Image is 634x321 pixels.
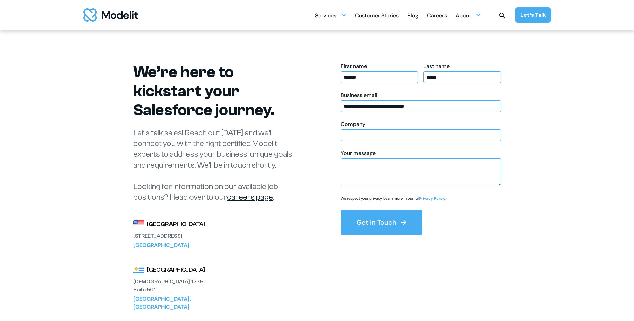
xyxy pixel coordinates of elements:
[341,121,501,128] div: Company
[341,210,422,235] button: Get In Touch
[315,9,346,22] div: Services
[341,196,446,201] p: We respect your privacy. Learn more in our full
[147,220,205,229] div: [GEOGRAPHIC_DATA]
[147,265,205,275] div: [GEOGRAPHIC_DATA]
[427,9,447,22] a: Careers
[419,196,446,201] a: Privacy Policy.
[456,9,481,22] div: About
[133,232,207,240] div: [STREET_ADDRESS]
[315,10,336,23] div: Services
[133,278,207,294] div: [DEMOGRAPHIC_DATA] 1275, Suite 501
[456,10,471,23] div: About
[133,128,300,203] p: Let’s talk sales! Reach out [DATE] and we’ll connect you with the right certified Modelit experts...
[83,8,138,22] img: modelit logo
[341,92,501,99] div: Business email
[400,218,408,226] img: arrow right
[341,63,418,70] div: First name
[520,11,546,19] div: Let’s Talk
[355,10,399,23] div: Customer Stories
[355,9,399,22] a: Customer Stories
[341,150,501,157] div: Your message
[515,7,551,23] a: Let’s Talk
[133,241,207,249] div: [GEOGRAPHIC_DATA]
[427,10,447,23] div: Careers
[407,9,418,22] a: Blog
[83,8,138,22] a: home
[133,295,207,311] div: [GEOGRAPHIC_DATA], [GEOGRAPHIC_DATA]
[423,63,501,70] div: Last name
[133,63,300,120] h1: We’re here to kickstart your Salesforce journey.
[227,193,273,202] a: careers page
[407,10,418,23] div: Blog
[357,218,396,227] div: Get In Touch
